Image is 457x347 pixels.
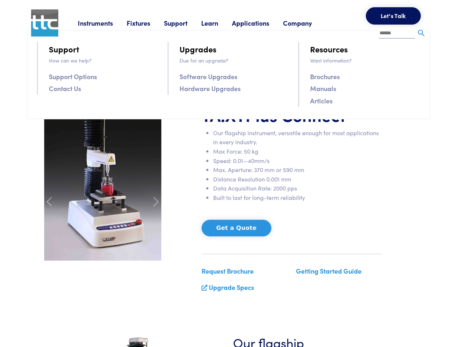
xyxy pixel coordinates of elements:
[78,18,127,27] a: Instruments
[179,43,216,55] a: Upgrades
[310,43,348,55] a: Resources
[49,83,81,94] a: Contact Us
[44,104,161,261] img: carousel-ta-xt-plus-bloom.jpg
[202,266,254,275] a: Request Brochure
[127,18,164,27] a: Fixtures
[31,9,58,37] img: ttc_logo_1x1_v1.0.png
[310,95,333,106] a: Articles
[213,147,382,156] li: Max Force: 50 kg
[213,175,382,184] li: Distance Resolution 0.001 mm
[213,184,382,193] li: Data Acquisition Rate: 2000 pps
[164,18,201,27] a: Support
[213,165,382,175] li: Max. Aperture: 370 mm or 590 mm
[213,156,382,166] li: Speed: 0.01—40mm/s
[179,83,241,94] a: Hardware Upgrades
[179,56,289,64] p: Due for an upgrade?
[366,7,421,25] button: Let's Talk
[202,104,382,125] h1: TA.XT
[49,56,159,64] p: How can we help?
[310,56,420,64] p: Want information?
[283,18,326,27] a: Company
[213,193,382,202] li: Built to last for long-term reliability
[201,18,232,27] a: Learn
[213,128,382,147] li: Our flagship instrument, versatile enough for most applications in every industry.
[310,71,340,82] a: Brochures
[310,83,336,94] a: Manuals
[296,266,361,275] a: Getting Started Guide
[209,283,254,292] a: Upgrade Specs
[49,43,79,55] a: Support
[202,220,271,236] button: Get a Quote
[179,71,237,82] a: Software Upgrades
[49,71,97,82] a: Support Options
[232,18,283,27] a: Applications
